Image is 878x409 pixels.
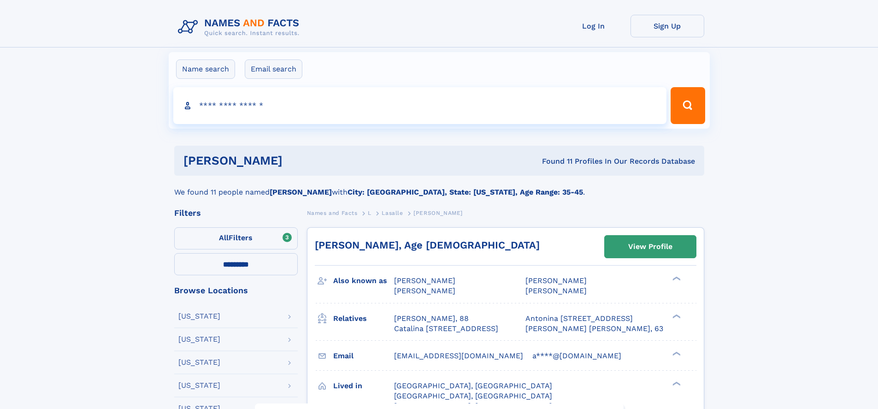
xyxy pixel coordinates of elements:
[270,188,332,196] b: [PERSON_NAME]
[333,378,394,394] h3: Lived in
[368,210,371,216] span: L
[178,336,220,343] div: [US_STATE]
[605,236,696,258] a: View Profile
[670,313,681,319] div: ❯
[525,324,663,334] a: [PERSON_NAME] [PERSON_NAME], 63
[333,348,394,364] h3: Email
[628,236,672,257] div: View Profile
[315,239,540,251] a: [PERSON_NAME], Age [DEMOGRAPHIC_DATA]
[245,59,302,79] label: Email search
[631,15,704,37] a: Sign Up
[394,276,455,285] span: [PERSON_NAME]
[174,286,298,295] div: Browse Locations
[307,207,358,219] a: Names and Facts
[670,276,681,282] div: ❯
[670,380,681,386] div: ❯
[394,391,552,400] span: [GEOGRAPHIC_DATA], [GEOGRAPHIC_DATA]
[525,314,633,324] a: Antonina [STREET_ADDRESS]
[382,207,403,219] a: Lasalle
[412,156,695,166] div: Found 11 Profiles In Our Records Database
[394,351,523,360] span: [EMAIL_ADDRESS][DOMAIN_NAME]
[174,209,298,217] div: Filters
[382,210,403,216] span: Lasalle
[178,313,220,320] div: [US_STATE]
[670,350,681,356] div: ❯
[525,276,587,285] span: [PERSON_NAME]
[173,87,667,124] input: search input
[394,314,469,324] a: [PERSON_NAME], 88
[525,286,587,295] span: [PERSON_NAME]
[219,233,229,242] span: All
[348,188,583,196] b: City: [GEOGRAPHIC_DATA], State: [US_STATE], Age Range: 35-45
[368,207,371,219] a: L
[174,176,704,198] div: We found 11 people named with .
[557,15,631,37] a: Log In
[178,359,220,366] div: [US_STATE]
[413,210,463,216] span: [PERSON_NAME]
[183,155,412,166] h1: [PERSON_NAME]
[174,227,298,249] label: Filters
[178,382,220,389] div: [US_STATE]
[671,87,705,124] button: Search Button
[394,324,498,334] a: Catalina [STREET_ADDRESS]
[333,273,394,289] h3: Also known as
[394,286,455,295] span: [PERSON_NAME]
[174,15,307,40] img: Logo Names and Facts
[333,311,394,326] h3: Relatives
[176,59,235,79] label: Name search
[394,381,552,390] span: [GEOGRAPHIC_DATA], [GEOGRAPHIC_DATA]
